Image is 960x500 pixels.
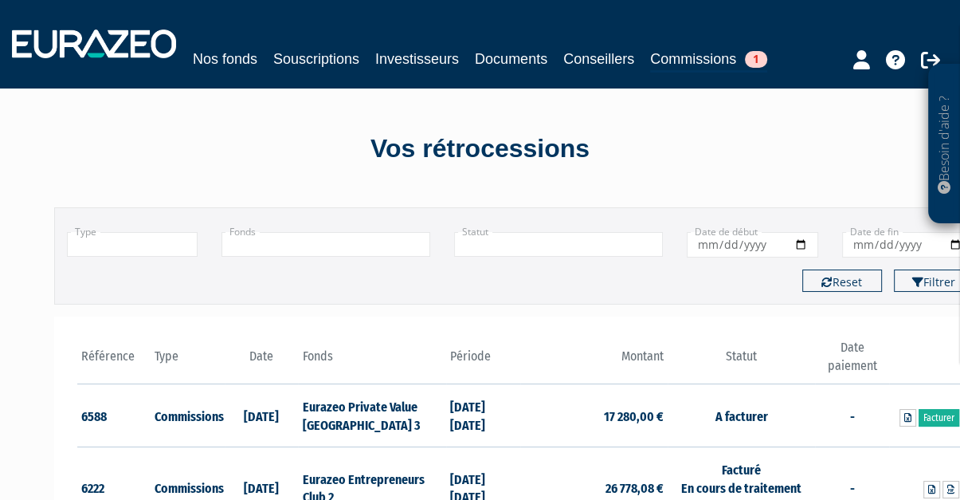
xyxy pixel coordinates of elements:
[77,339,151,384] th: Référence
[815,384,889,447] td: -
[650,48,767,73] a: Commissions1
[12,30,176,58] img: 1732889491-logotype_eurazeo_blanc_rvb.png
[802,270,882,292] button: Reset
[193,48,257,70] a: Nos fonds
[475,48,547,70] a: Documents
[298,384,445,447] td: Eurazeo Private Value [GEOGRAPHIC_DATA] 3
[668,384,815,447] td: A facturer
[446,339,520,384] th: Période
[151,339,225,384] th: Type
[446,384,520,447] td: [DATE] [DATE]
[919,409,959,427] a: Facturer
[77,384,151,447] td: 6588
[563,48,634,70] a: Conseillers
[668,339,815,384] th: Statut
[225,384,299,447] td: [DATE]
[520,339,668,384] th: Montant
[520,384,668,447] td: 17 280,00 €
[375,48,459,70] a: Investisseurs
[225,339,299,384] th: Date
[273,48,359,70] a: Souscriptions
[151,384,225,447] td: Commissions
[26,131,935,167] div: Vos rétrocessions
[298,339,445,384] th: Fonds
[815,339,889,384] th: Date paiement
[745,51,767,68] span: 1
[935,73,954,216] p: Besoin d'aide ?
